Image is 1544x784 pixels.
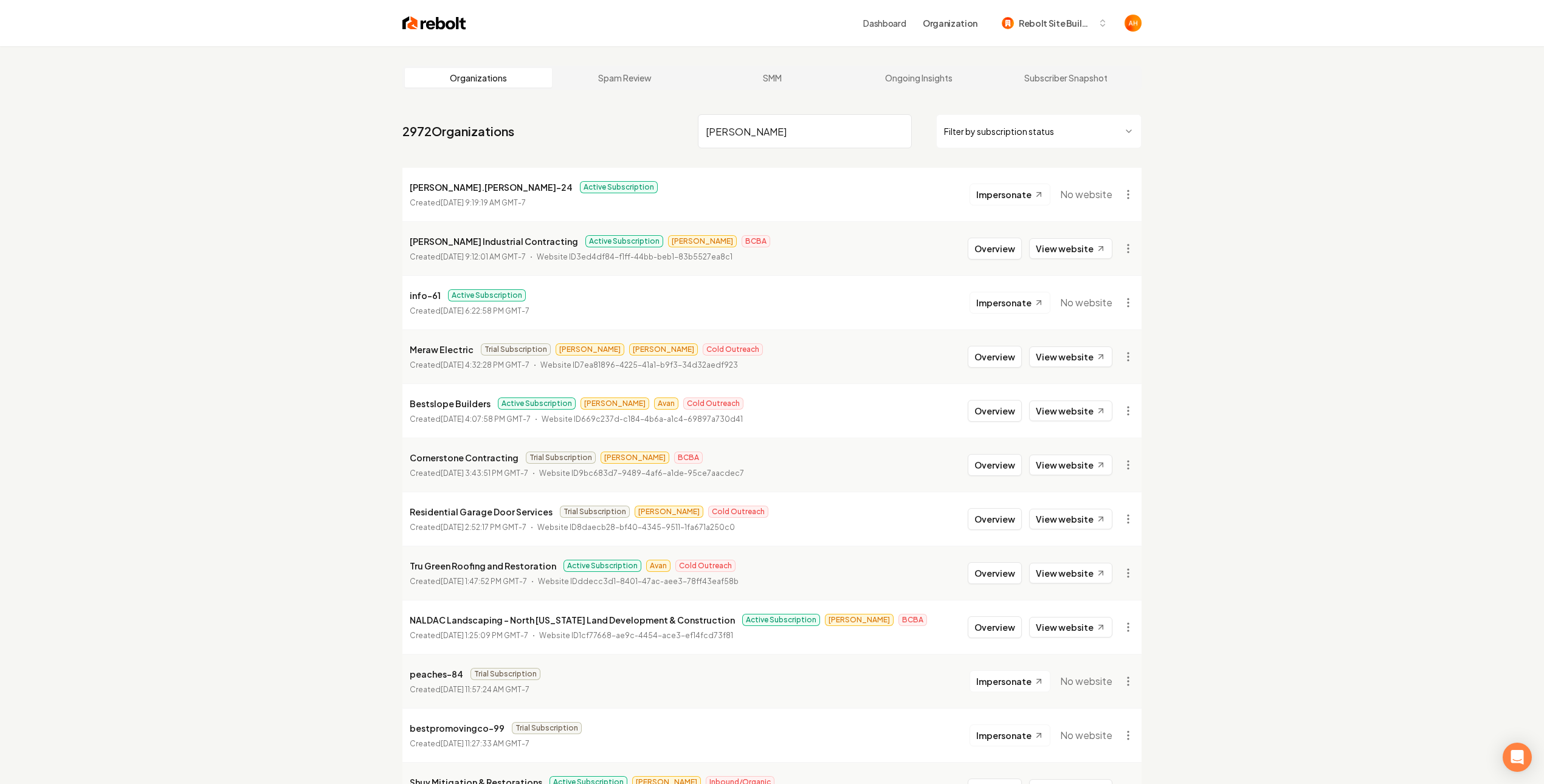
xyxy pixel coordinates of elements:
[1029,563,1112,583] a: View website
[675,560,736,572] span: Cold Outreach
[742,614,820,626] span: Active Subscription
[654,397,678,410] span: Avan
[1125,15,1142,32] button: Open user button
[441,360,529,370] time: [DATE] 4:32:28 PM GMT-7
[1060,674,1112,689] span: No website
[1060,295,1112,310] span: No website
[410,251,526,263] p: Created
[402,123,514,140] a: 2972Organizations
[915,12,985,34] button: Organization
[410,667,463,681] p: peaches-84
[668,235,737,247] span: [PERSON_NAME]
[968,616,1022,638] button: Overview
[542,413,743,425] p: Website ID 669c237d-c184-4b6a-a1c4-69897a730d41
[410,738,529,750] p: Created
[1503,743,1532,772] div: Open Intercom Messenger
[683,397,743,410] span: Cold Outreach
[992,68,1139,88] a: Subscriber Snapshot
[410,576,527,588] p: Created
[410,721,505,735] p: bestpromovingco-99
[448,289,526,301] span: Active Subscription
[968,508,1022,530] button: Overview
[968,400,1022,422] button: Overview
[970,724,1050,746] button: Impersonate
[698,114,912,148] input: Search by name or ID
[539,467,744,480] p: Website ID 9bc683d7-9489-4af6-a1de-95ce7aacdec7
[1125,15,1142,32] img: Anthony Hurgoi
[410,504,553,519] p: Residential Garage Door Services
[863,17,906,29] a: Dashboard
[552,68,699,88] a: Spam Review
[976,729,1032,741] span: Impersonate
[970,184,1050,205] button: Impersonate
[646,560,670,572] span: Avan
[512,722,582,734] span: Trial Subscription
[410,413,531,425] p: Created
[410,359,529,371] p: Created
[410,288,441,303] p: info-61
[1029,455,1112,475] a: View website
[581,397,649,410] span: [PERSON_NAME]
[441,685,529,694] time: [DATE] 11:57:24 AM GMT-7
[742,235,770,247] span: BCBA
[1029,346,1112,367] a: View website
[898,614,927,626] span: BCBA
[968,562,1022,584] button: Overview
[1029,617,1112,638] a: View website
[1002,17,1014,29] img: Rebolt Site Builder
[580,181,658,193] span: Active Subscription
[1029,509,1112,529] a: View website
[410,234,578,249] p: [PERSON_NAME] Industrial Contracting
[526,452,596,464] span: Trial Subscription
[976,675,1032,687] span: Impersonate
[968,454,1022,476] button: Overview
[410,180,573,194] p: [PERSON_NAME].[PERSON_NAME]-24
[585,235,663,247] span: Active Subscription
[976,297,1032,309] span: Impersonate
[698,68,846,88] a: SMM
[410,630,528,642] p: Created
[970,292,1050,314] button: Impersonate
[410,342,474,357] p: Meraw Electric
[1019,17,1093,30] span: Rebolt Site Builder
[703,343,763,356] span: Cold Outreach
[410,467,528,480] p: Created
[976,188,1032,201] span: Impersonate
[441,523,526,532] time: [DATE] 2:52:17 PM GMT-7
[410,684,529,696] p: Created
[1060,187,1112,202] span: No website
[970,670,1050,692] button: Impersonate
[441,252,526,261] time: [DATE] 9:12:01 AM GMT-7
[410,305,529,317] p: Created
[441,414,531,424] time: [DATE] 4:07:58 PM GMT-7
[441,306,529,315] time: [DATE] 6:22:58 PM GMT-7
[470,668,540,680] span: Trial Subscription
[539,630,733,642] p: Website ID 1cf77668-ae9c-4454-ace3-ef14fcd73f81
[601,452,669,464] span: [PERSON_NAME]
[708,506,768,518] span: Cold Outreach
[674,452,703,464] span: BCBA
[441,577,527,586] time: [DATE] 1:47:52 PM GMT-7
[405,68,552,88] a: Organizations
[556,343,624,356] span: [PERSON_NAME]
[968,238,1022,260] button: Overview
[498,397,576,410] span: Active Subscription
[538,576,739,588] p: Website ID ddecc3d1-8401-47ac-aee3-78ff43eaf58b
[540,359,738,371] p: Website ID 7ea81896-4225-41a1-b9f3-34d32aedf923
[441,631,528,640] time: [DATE] 1:25:09 PM GMT-7
[629,343,698,356] span: [PERSON_NAME]
[537,251,732,263] p: Website ID 3ed4df84-f1ff-44bb-beb1-83b5527ea8c1
[410,396,491,411] p: Bestslope Builders
[825,614,894,626] span: [PERSON_NAME]
[1060,728,1112,743] span: No website
[537,521,735,534] p: Website ID 8daecb28-bf40-4345-9511-1fa671a250c0
[410,521,526,534] p: Created
[410,450,519,465] p: Cornerstone Contracting
[410,197,526,209] p: Created
[560,506,630,518] span: Trial Subscription
[402,15,466,32] img: Rebolt Logo
[846,68,993,88] a: Ongoing Insights
[563,560,641,572] span: Active Subscription
[1029,401,1112,421] a: View website
[441,469,528,478] time: [DATE] 3:43:51 PM GMT-7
